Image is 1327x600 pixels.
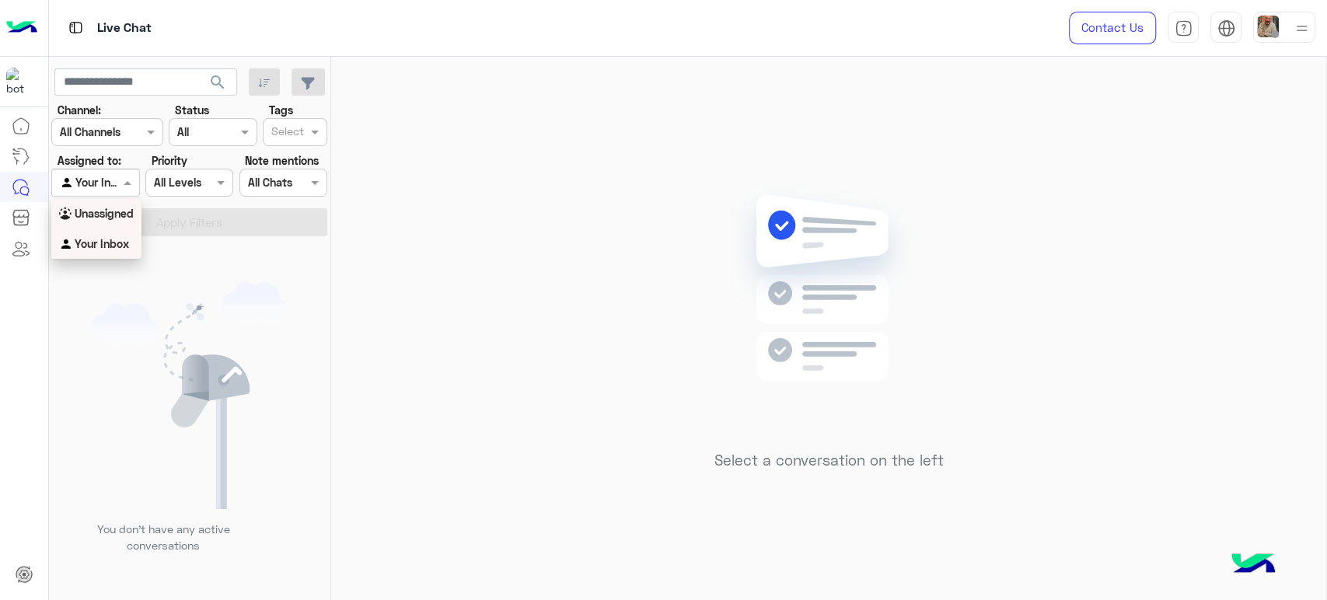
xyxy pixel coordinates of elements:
b: Unassigned [75,207,134,220]
label: Status [175,102,209,118]
label: Assigned to: [58,152,121,169]
img: profile [1292,19,1311,38]
a: Contact Us [1069,12,1156,44]
button: Apply Filters [51,208,327,236]
img: Logo [6,12,37,44]
b: Your Inbox [75,237,129,250]
ng-dropdown-panel: Options list [51,199,141,259]
img: empty users [92,282,288,509]
img: INBOX.AGENTFILTER.YOURINBOX [59,237,75,253]
img: tab [66,18,86,37]
label: Channel: [58,102,101,118]
label: Note mentions [245,152,319,169]
img: 1403182699927242 [6,68,34,96]
div: Select [269,123,304,143]
span: search [208,73,227,92]
p: Live Chat [97,18,152,39]
img: INBOX.AGENTFILTER.UNASSIGNED [59,208,75,223]
a: tab [1168,12,1199,44]
h5: Select a conversation on the left [714,452,944,469]
p: You don’t have any active conversations [85,521,242,554]
img: userImage [1257,16,1279,37]
img: tab [1217,19,1235,37]
img: tab [1175,19,1193,37]
label: Tags [269,102,293,118]
img: hulul-logo.png [1226,538,1280,592]
button: search [199,68,237,102]
img: no messages [717,182,941,440]
label: Priority [152,152,187,169]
